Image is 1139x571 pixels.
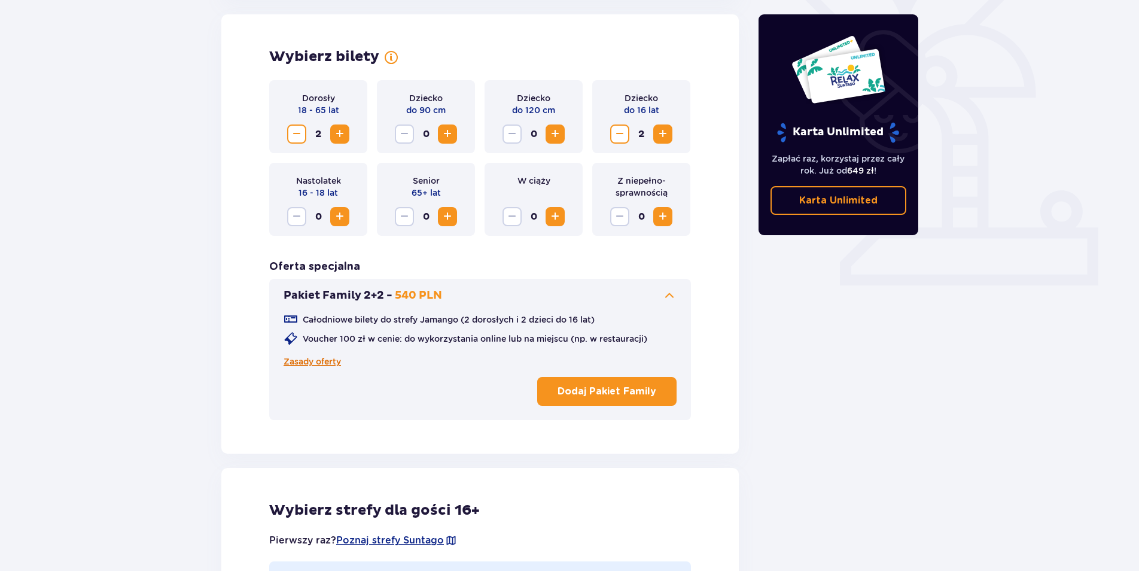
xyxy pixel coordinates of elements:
span: 649 zł [847,166,874,175]
p: 65+ lat [412,187,441,199]
p: Zapłać raz, korzystaj przez cały rok. Już od ! [770,153,907,177]
p: Pierwszy raz? [269,534,457,547]
button: Decrease [502,124,522,144]
a: Karta Unlimited [770,186,907,215]
button: Decrease [287,124,306,144]
button: Increase [653,124,672,144]
button: Decrease [395,124,414,144]
p: Wybierz strefy dla gości 16+ [269,502,691,520]
p: 540 PLN [395,288,442,303]
button: Decrease [395,207,414,226]
span: 0 [524,207,543,226]
p: do 120 cm [512,104,555,116]
p: Dziecko [517,92,550,104]
span: 0 [632,207,651,226]
button: Pakiet Family 2+2 -540 PLN [284,288,677,303]
button: Increase [438,207,457,226]
p: Dziecko [409,92,443,104]
span: 2 [632,124,651,144]
button: Increase [546,124,565,144]
p: Senior [413,175,440,187]
p: Karta Unlimited [776,122,900,143]
p: Wybierz bilety [269,48,379,66]
button: Increase [438,124,457,144]
button: Decrease [287,207,306,226]
span: 0 [309,207,328,226]
p: Dziecko [625,92,658,104]
a: Zasady oferty [284,356,341,367]
p: 16 - 18 lat [299,187,338,199]
button: Decrease [502,207,522,226]
button: Dodaj Pakiet Family [537,377,677,406]
button: Increase [330,124,349,144]
p: Nastolatek [296,175,341,187]
button: Increase [653,207,672,226]
span: 0 [524,124,543,144]
p: Karta Unlimited [799,194,878,207]
a: Poznaj strefy Suntago [336,534,444,547]
p: Oferta specjalna [269,260,360,274]
p: do 90 cm [406,104,446,116]
span: 0 [416,207,435,226]
p: Pakiet Family 2+2 - [284,288,392,303]
button: Increase [330,207,349,226]
p: Dorosły [302,92,335,104]
p: Voucher 100 zł w cenie: do wykorzystania online lub na miejscu (np. w restauracji) [303,333,647,345]
p: Całodniowe bilety do strefy Jamango (2 dorosłych i 2 dzieci do 16 lat) [303,314,595,326]
button: Decrease [610,124,629,144]
span: 0 [416,124,435,144]
p: do 16 lat [624,104,659,116]
p: W ciąży [517,175,550,187]
span: 2 [309,124,328,144]
p: Dodaj Pakiet Family [558,385,656,398]
button: Increase [546,207,565,226]
p: Z niepełno­sprawnością [602,175,681,199]
p: 18 - 65 lat [298,104,339,116]
button: Decrease [610,207,629,226]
